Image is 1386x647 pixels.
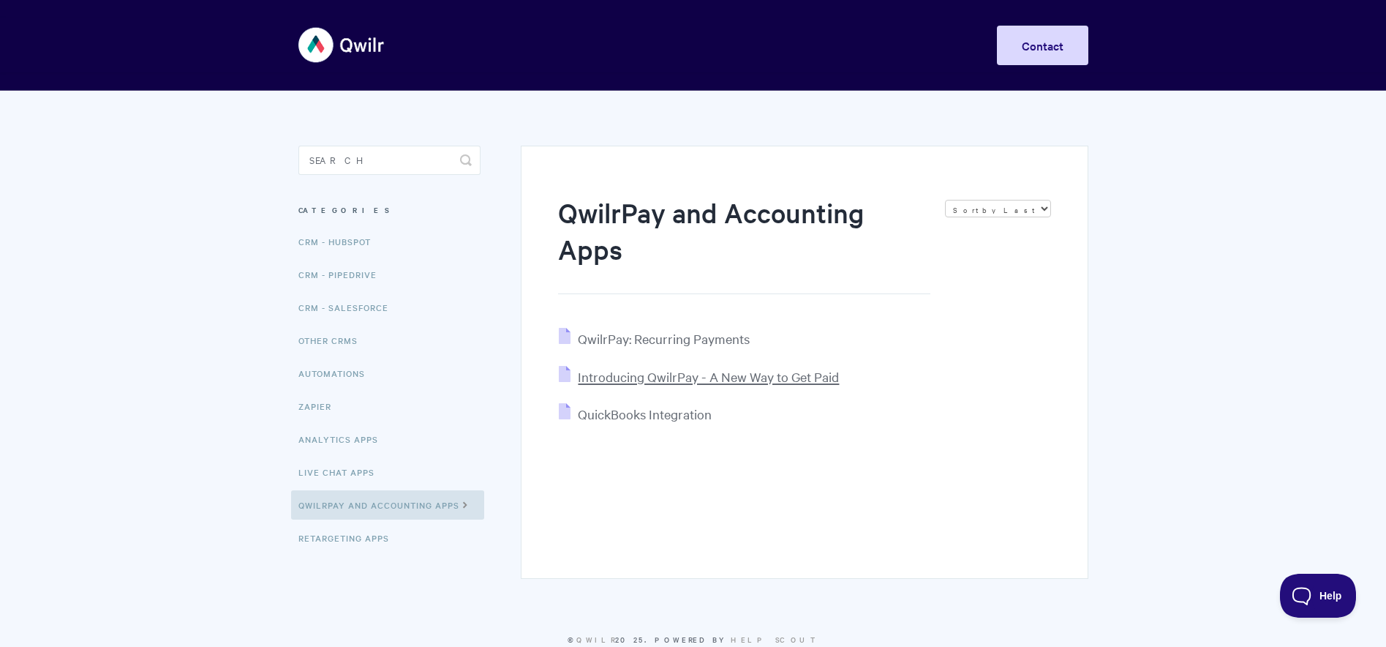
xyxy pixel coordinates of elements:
a: CRM - HubSpot [298,227,382,256]
span: QuickBooks Integration [578,405,712,422]
a: Introducing QwilrPay - A New Way to Get Paid [559,368,839,385]
img: Qwilr Help Center [298,18,385,72]
select: Page reloads on selection [945,200,1051,217]
h1: QwilrPay and Accounting Apps [558,194,930,294]
a: QwilrPay and Accounting Apps [291,490,484,520]
iframe: Toggle Customer Support [1280,574,1357,618]
a: Help Scout [731,634,819,645]
a: Contact [997,26,1088,65]
a: QuickBooks Integration [559,405,712,422]
a: CRM - Pipedrive [298,260,388,289]
a: Other CRMs [298,326,369,355]
span: Introducing QwilrPay - A New Way to Get Paid [578,368,839,385]
a: CRM - Salesforce [298,293,399,322]
a: Live Chat Apps [298,457,385,487]
a: Automations [298,359,376,388]
a: Qwilr [576,634,615,645]
span: QwilrPay: Recurring Payments [578,330,750,347]
a: QwilrPay: Recurring Payments [559,330,750,347]
h3: Categories [298,197,481,223]
span: Powered by [655,634,819,645]
a: Analytics Apps [298,425,389,454]
p: © 2025. [298,633,1088,646]
a: Retargeting Apps [298,523,400,553]
a: Zapier [298,392,342,421]
input: Search [298,146,481,175]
